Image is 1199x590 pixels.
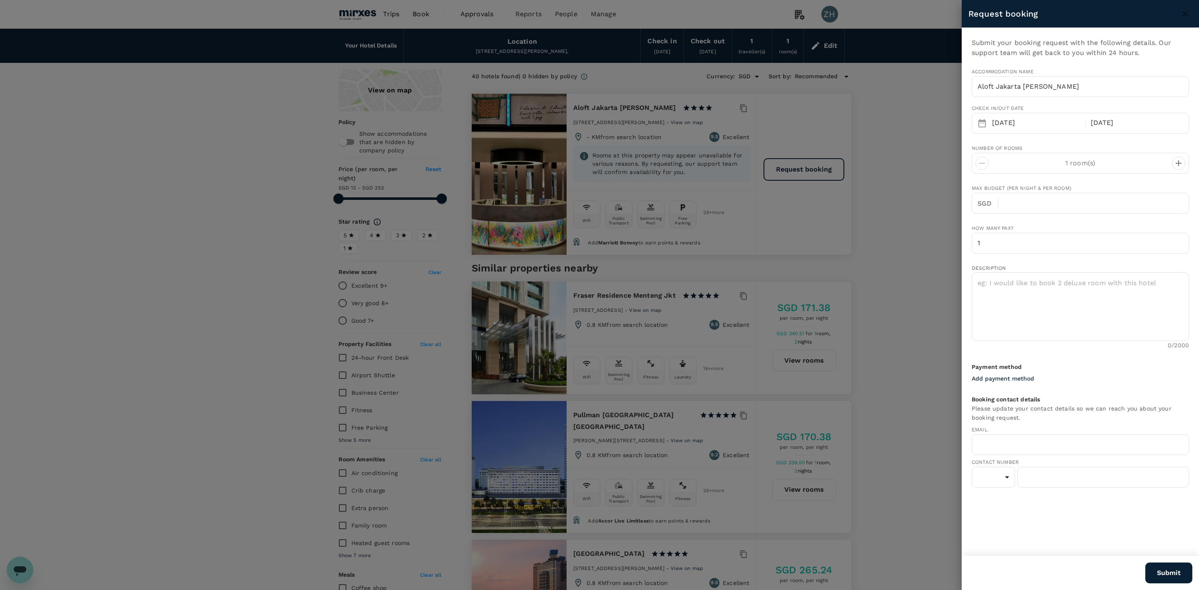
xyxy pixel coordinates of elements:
button: Add payment method [972,372,1037,385]
p: Add payment method [972,374,1034,383]
span: Email [972,426,1189,434]
span: Contact Number [972,458,1189,467]
p: SGD [978,199,998,209]
button: Submit [1145,563,1192,583]
p: 1 room(s) [989,158,1172,168]
p: Submit your booking request with the following details. Our support team will get back to you wit... [972,38,1189,58]
div: Request booking [968,7,1178,20]
span: Max Budget (per night & per room) [972,185,1071,191]
button: close [1178,7,1192,21]
div: ​ [972,467,1015,488]
span: Description [972,265,1006,271]
div: [DATE] [1087,115,1182,131]
span: Check in/out date [972,105,1024,111]
p: 0 /2000 [1168,341,1189,349]
div: [DATE] [989,115,1084,131]
span: How many pax? [972,225,1014,231]
span: Accommodation Name [972,68,1189,76]
h6: Payment method [972,363,1189,372]
h6: Please update your contact details so we can reach you about your booking request. [972,404,1189,423]
button: decrease [1172,157,1185,170]
span: Number of rooms [972,145,1022,151]
h6: Booking contact details [972,395,1189,404]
